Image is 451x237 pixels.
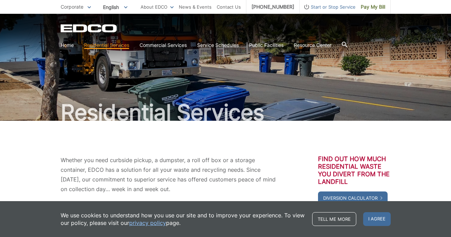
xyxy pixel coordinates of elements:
[312,212,356,226] a: Tell me more
[363,212,391,226] span: I agree
[61,4,83,10] span: Corporate
[197,41,239,49] a: Service Schedules
[129,219,166,227] a: privacy policy
[361,3,385,11] span: Pay My Bill
[217,3,241,11] a: Contact Us
[61,101,391,124] h1: Residential Services
[61,155,276,194] p: Whether you need curbside pickup, a dumpster, a roll off box or a storage container, EDCO has a s...
[61,211,305,227] p: We use cookies to understand how you use our site and to improve your experience. To view our pol...
[294,41,331,49] a: Resource Center
[61,41,74,49] a: Home
[318,191,388,205] a: Diversion Calculator
[318,155,391,186] h3: Find out how much residential waste you divert from the landfill
[98,1,133,13] span: English
[179,3,212,11] a: News & Events
[140,41,187,49] a: Commercial Services
[141,3,174,11] a: About EDCO
[84,41,129,49] a: Residential Services
[249,41,284,49] a: Public Facilities
[61,24,118,32] a: EDCD logo. Return to the homepage.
